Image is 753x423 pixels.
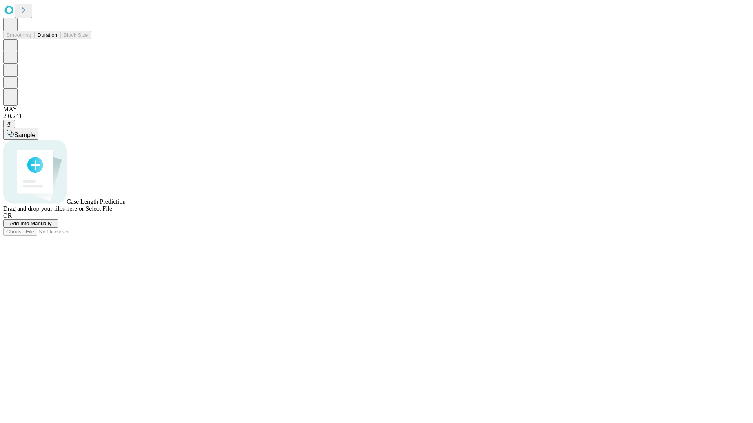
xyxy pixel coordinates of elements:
[35,31,60,39] button: Duration
[3,128,38,140] button: Sample
[6,121,12,127] span: @
[3,31,35,39] button: Smoothing
[3,205,84,212] span: Drag and drop your files here or
[14,132,35,138] span: Sample
[85,205,112,212] span: Select File
[3,106,750,113] div: MAY
[60,31,91,39] button: Block Size
[3,120,15,128] button: @
[67,198,125,205] span: Case Length Prediction
[3,219,58,228] button: Add Info Manually
[3,113,750,120] div: 2.0.241
[10,221,52,226] span: Add Info Manually
[3,212,12,219] span: OR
